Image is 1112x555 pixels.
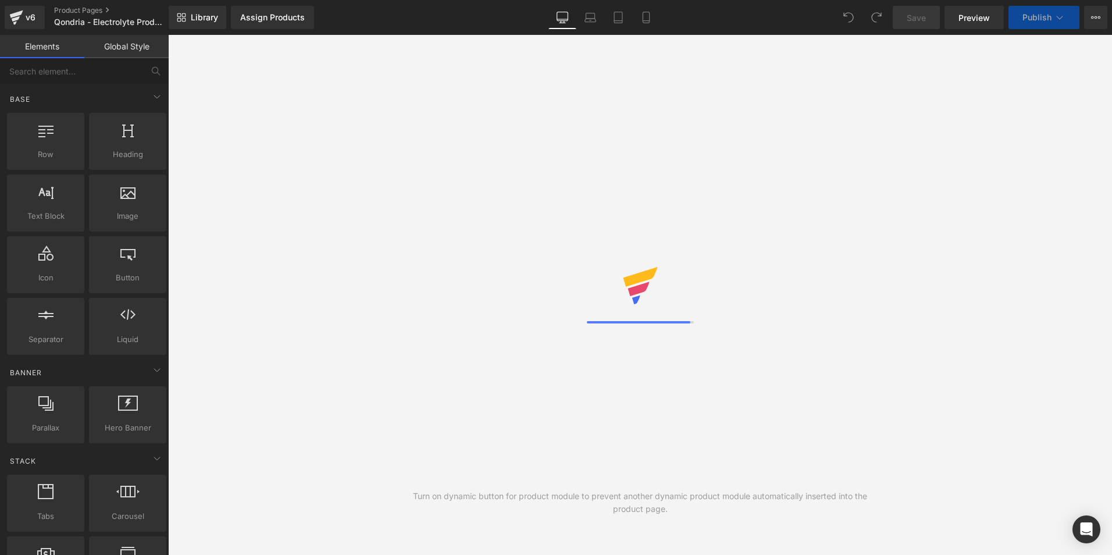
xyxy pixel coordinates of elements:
a: Product Pages [54,6,188,15]
a: Laptop [576,6,604,29]
span: Parallax [10,422,81,434]
span: Text Block [10,210,81,222]
div: Assign Products [240,13,305,22]
div: Open Intercom Messenger [1072,515,1100,543]
span: Row [10,148,81,161]
a: Preview [945,6,1004,29]
span: Banner [9,367,43,378]
span: Qondria - Electrolyte Product Mockup Revisions For Relaunch [54,17,166,27]
button: Undo [837,6,860,29]
span: Library [191,12,218,23]
button: Publish [1008,6,1079,29]
span: Save [907,12,926,24]
a: New Library [169,6,226,29]
a: Mobile [632,6,660,29]
span: Liquid [92,333,163,346]
span: Preview [958,12,990,24]
span: Stack [9,456,37,467]
span: Carousel [92,510,163,522]
button: More [1084,6,1107,29]
a: Global Style [84,35,169,58]
span: Button [92,272,163,284]
span: Tabs [10,510,81,522]
span: Icon [10,272,81,284]
span: Heading [92,148,163,161]
div: v6 [23,10,38,25]
span: Hero Banner [92,422,163,434]
span: Image [92,210,163,222]
div: Turn on dynamic button for product module to prevent another dynamic product module automatically... [404,490,876,515]
button: Redo [865,6,888,29]
a: v6 [5,6,45,29]
a: Desktop [548,6,576,29]
span: Base [9,94,31,105]
a: Tablet [604,6,632,29]
span: Separator [10,333,81,346]
span: Publish [1022,13,1052,22]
